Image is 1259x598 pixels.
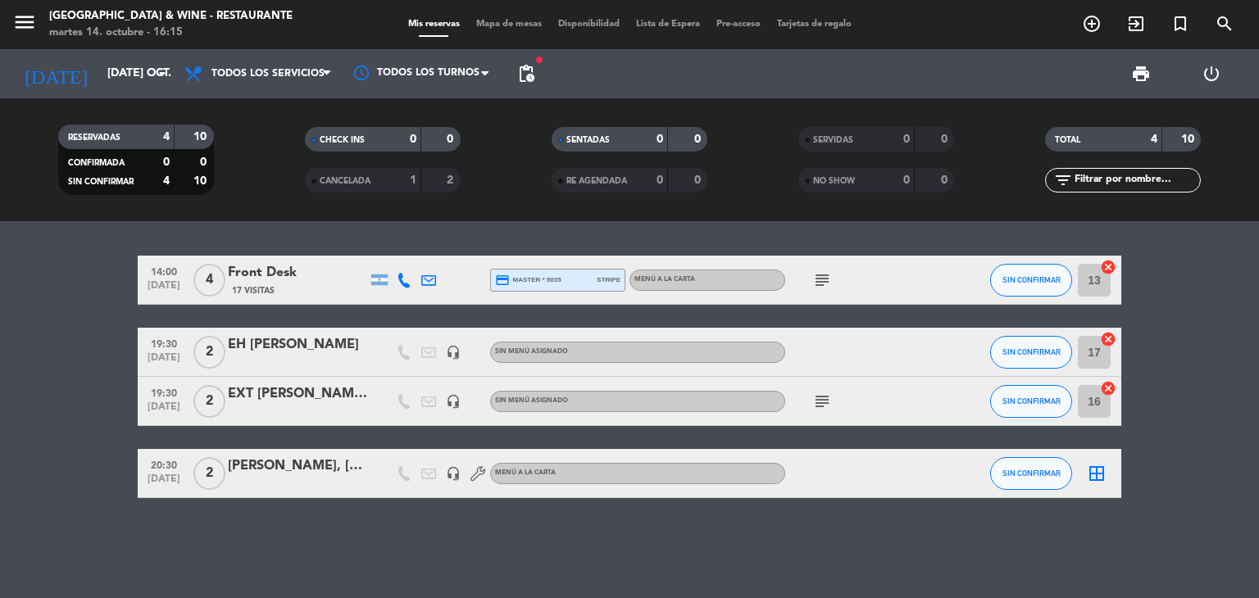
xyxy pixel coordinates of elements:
strong: 0 [657,134,663,145]
span: [DATE] [143,280,184,299]
span: 19:30 [143,333,184,352]
strong: 4 [163,131,170,143]
strong: 4 [1151,134,1157,145]
span: RESERVADAS [68,134,120,142]
input: Filtrar por nombre... [1073,171,1200,189]
button: menu [12,10,37,40]
span: print [1131,64,1151,84]
span: Lista de Espera [628,20,708,29]
div: EXT [PERSON_NAME] and [PERSON_NAME] [228,383,367,405]
span: 20:30 [143,455,184,473]
span: NO SHOW [813,177,855,185]
strong: 2 [447,174,457,186]
span: RE AGENDADA [566,177,627,185]
button: SIN CONFIRMAR [990,457,1072,490]
strong: 0 [694,174,704,186]
span: SIN CONFIRMAR [68,178,134,186]
strong: 0 [163,156,170,168]
span: MENÚ A LA CARTA [495,469,556,476]
span: Pre-acceso [708,20,769,29]
i: [DATE] [12,56,99,92]
span: 2 [193,457,225,490]
i: subject [812,270,832,290]
span: SIN CONFIRMAR [1002,275,1061,284]
span: [DATE] [143,401,184,420]
span: 4 [193,264,225,297]
strong: 10 [1181,134,1198,145]
span: TOTAL [1055,136,1080,144]
i: turned_in_not [1170,14,1190,34]
span: 14:00 [143,261,184,280]
strong: 0 [941,174,951,186]
span: Tarjetas de regalo [769,20,860,29]
i: credit_card [495,273,510,288]
i: headset_mic [446,466,461,481]
i: headset_mic [446,345,461,360]
span: SIN CONFIRMAR [1002,347,1061,356]
strong: 0 [657,174,663,186]
i: cancel [1100,331,1116,347]
button: SIN CONFIRMAR [990,264,1072,297]
button: SIN CONFIRMAR [990,336,1072,369]
span: SENTADAS [566,136,610,144]
i: headset_mic [446,394,461,409]
strong: 0 [694,134,704,145]
i: border_all [1087,464,1107,483]
span: 17 Visitas [232,284,275,297]
span: 2 [193,385,225,418]
span: SIN CONFIRMAR [1002,396,1061,405]
i: subject [812,392,832,411]
strong: 0 [410,134,416,145]
span: SERVIDAS [813,136,853,144]
span: 2 [193,336,225,369]
span: stripe [597,274,620,285]
span: SIN CONFIRMAR [1002,469,1061,478]
span: Sin menú asignado [495,348,568,355]
strong: 0 [903,174,910,186]
span: CHECK INS [320,136,365,144]
span: CONFIRMADA [68,159,125,167]
i: cancel [1100,380,1116,396]
i: add_circle_outline [1082,14,1102,34]
button: SIN CONFIRMAR [990,385,1072,418]
strong: 10 [193,131,210,143]
span: [DATE] [143,473,184,492]
i: exit_to_app [1126,14,1146,34]
div: Front Desk [228,262,367,283]
span: Mis reservas [400,20,468,29]
i: search [1215,14,1234,34]
span: pending_actions [516,64,536,84]
span: Mapa de mesas [468,20,550,29]
i: filter_list [1053,170,1073,190]
strong: 0 [941,134,951,145]
span: Disponibilidad [550,20,628,29]
i: power_settings_new [1202,64,1221,84]
strong: 0 [447,134,457,145]
i: arrow_drop_down [152,64,172,84]
span: [DATE] [143,352,184,371]
strong: 10 [193,175,210,187]
div: [PERSON_NAME], [PERSON_NAME] & [PERSON_NAME], [PERSON_NAME] [228,455,367,477]
div: [GEOGRAPHIC_DATA] & Wine - Restaurante [49,8,293,25]
span: master * 5035 [495,273,561,288]
span: CANCELADA [320,177,370,185]
strong: 0 [200,156,210,168]
strong: 1 [410,174,416,186]
i: menu [12,10,37,34]
strong: 4 [163,175,170,187]
strong: 0 [903,134,910,145]
div: martes 14. octubre - 16:15 [49,25,293,41]
span: Todos los servicios [211,68,325,79]
span: fiber_manual_record [534,55,544,65]
i: cancel [1100,259,1116,275]
span: Sin menú asignado [495,397,568,404]
span: 19:30 [143,383,184,401]
span: MENÚ A LA CARTA [634,276,695,283]
div: LOG OUT [1176,49,1247,98]
div: EH [PERSON_NAME] [228,334,367,356]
